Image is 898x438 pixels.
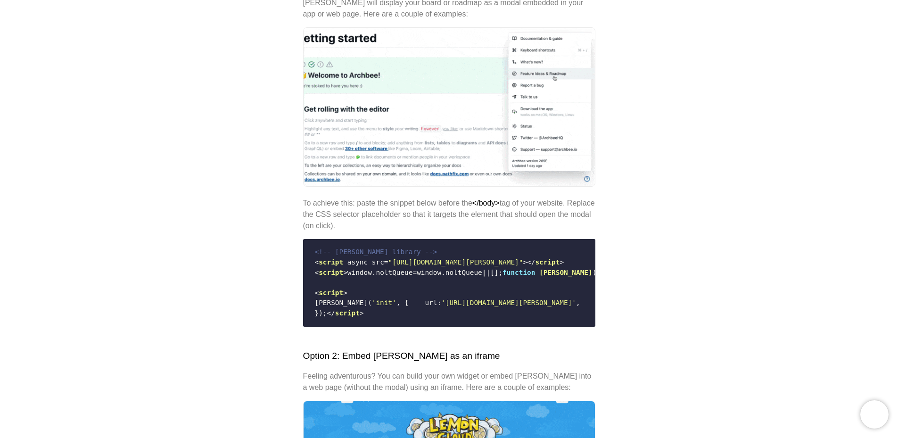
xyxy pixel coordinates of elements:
span: script [535,258,560,266]
span: script [319,269,343,276]
span: script [335,309,360,317]
h2: Option 2: Embed [PERSON_NAME] as an iframe [303,349,595,363]
span: > [560,258,564,266]
span: > [343,289,347,297]
span: , { [396,299,409,306]
span: <!-- [PERSON_NAME] library --> [315,248,437,256]
span: window [417,269,441,276]
span: [PERSON_NAME] [539,269,593,276]
span: url [425,299,437,306]
span: </ [527,258,535,266]
span: "[URL][DOMAIN_NAME][PERSON_NAME]" [388,258,523,266]
span: '[URL][DOMAIN_NAME][PERSON_NAME]' [441,299,576,306]
span: = [384,258,388,266]
span: 'init' [372,299,396,306]
span: < [315,289,319,297]
span: > [343,269,347,276]
span: window [347,269,372,276]
span: src [372,258,384,266]
img: Modal examples [303,27,595,187]
span: < [315,258,319,266]
span: [PERSON_NAME]( [315,299,372,306]
span: > [523,258,527,266]
iframe: Chatra live chat [860,400,889,429]
span: .noltQueue||[]; [441,269,503,276]
span: }); [315,309,327,317]
strong: </body> [472,199,500,207]
span: function [503,269,535,276]
p: To achieve this: paste the snippet below before the tag of your website. Replace the CSS selector... [303,198,595,231]
span: ( [593,269,597,276]
span: > [360,309,364,317]
span: < [315,269,319,276]
span: script [319,258,343,266]
span: async [347,258,368,266]
p: Feeling adventurous? You can build your own widget or embed [PERSON_NAME] into a web page (withou... [303,371,595,393]
span: script [319,289,343,297]
span: : [437,299,441,306]
span: , [576,299,580,306]
span: </ [327,309,335,317]
span: .noltQueue= [372,269,417,276]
